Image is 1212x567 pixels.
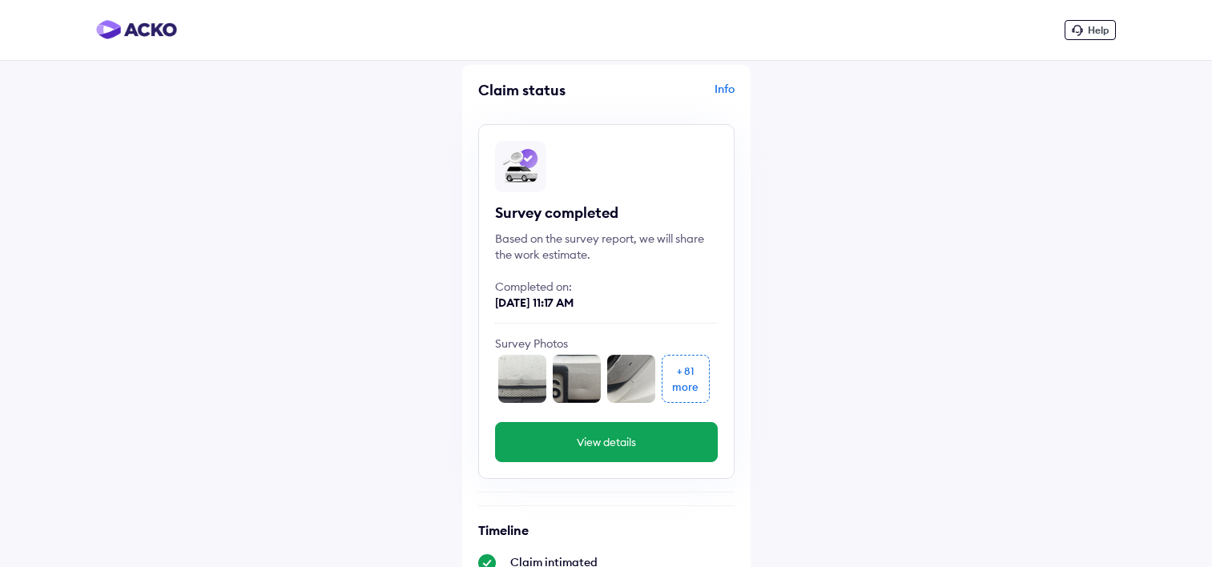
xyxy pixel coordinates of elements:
[672,379,699,395] div: more
[495,295,718,311] div: [DATE] 11:17 AM
[495,422,718,462] button: View details
[553,355,601,403] img: front
[495,279,718,295] div: Completed on:
[478,522,735,538] h6: Timeline
[495,203,718,223] div: Survey completed
[495,336,718,352] div: Survey Photos
[96,20,177,39] img: horizontal-gradient.png
[495,231,718,263] div: Based on the survey report, we will share the work estimate.
[478,81,602,99] div: Claim status
[610,81,735,111] div: Info
[1088,24,1109,36] span: Help
[498,355,546,403] img: front
[677,363,695,379] div: + 81
[607,355,655,403] img: front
